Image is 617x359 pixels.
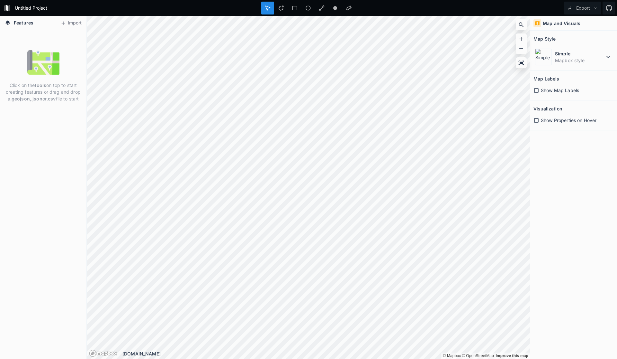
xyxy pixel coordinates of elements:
dd: Mapbox style [555,57,604,64]
button: Export [564,2,601,14]
strong: .geojson [10,96,30,101]
h4: Map and Visuals [543,20,580,27]
h2: Map Labels [533,74,559,84]
h2: Visualization [533,104,562,114]
dt: Simple [555,50,604,57]
strong: tools [35,82,46,88]
strong: .json [31,96,42,101]
span: Show Map Labels [541,87,579,94]
a: Mapbox logo [89,350,117,357]
button: Import [57,18,85,28]
a: Map feedback [496,354,528,358]
p: Click on the on top to start creating features or drag and drop a , or file to start [5,82,82,102]
strong: .csv [47,96,56,101]
div: [DOMAIN_NAME] [122,350,530,357]
a: Mapbox [443,354,461,358]
img: empty [27,46,59,79]
a: OpenStreetMap [462,354,494,358]
span: Features [14,19,33,26]
h2: Map Style [533,34,556,44]
span: Show Properties on Hover [541,117,596,124]
img: Simple [535,49,552,65]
